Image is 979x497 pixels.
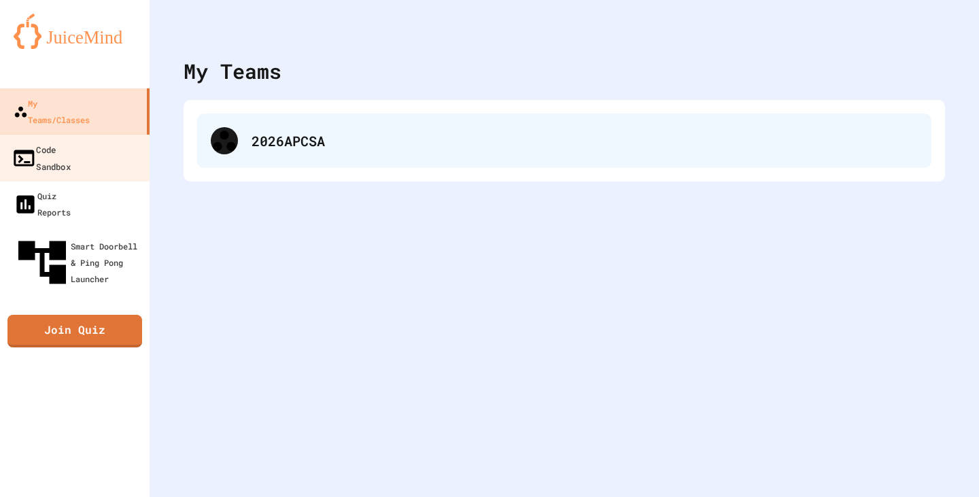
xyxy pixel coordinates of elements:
[252,131,918,151] div: 2026APCSA
[184,56,281,86] div: My Teams
[14,14,136,49] img: logo-orange.svg
[12,141,71,174] div: Code Sandbox
[14,95,90,128] div: My Teams/Classes
[14,188,71,220] div: Quiz Reports
[14,234,144,291] div: Smart Doorbell & Ping Pong Launcher
[197,114,931,168] div: 2026APCSA
[7,315,142,347] a: Join Quiz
